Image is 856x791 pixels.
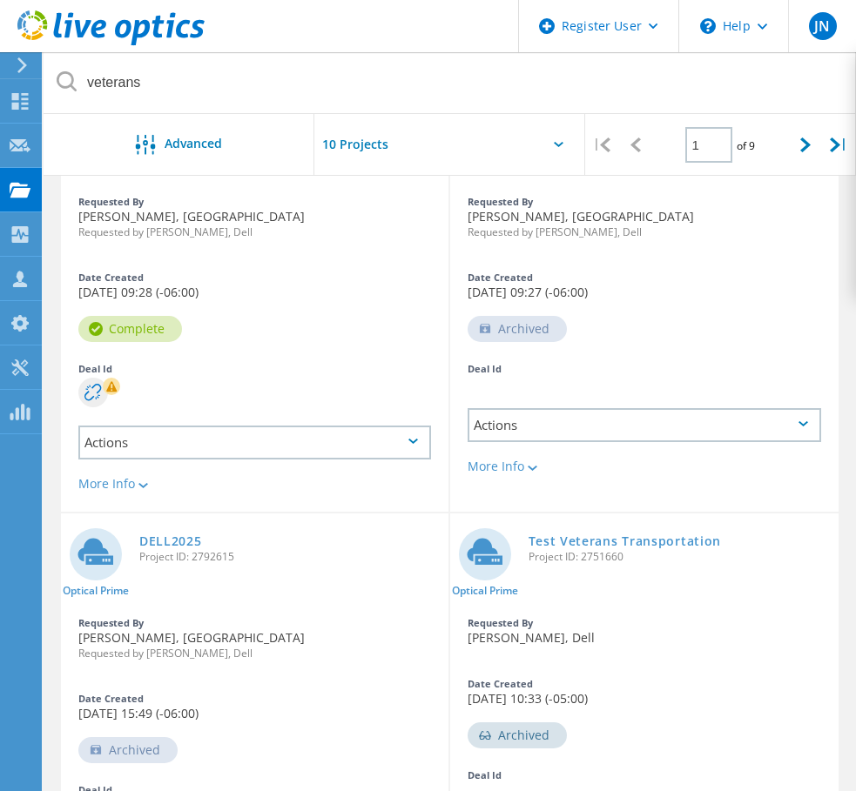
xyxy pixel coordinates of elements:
a: Live Optics Dashboard [17,37,205,49]
span: Optical Prime [452,586,518,596]
span: Optical Prime [63,586,129,596]
span: JN [814,19,830,33]
div: [PERSON_NAME], Dell [450,609,839,653]
div: Requested By [78,618,431,627]
div: Deal Id [468,364,822,373]
div: [PERSON_NAME], [GEOGRAPHIC_DATA] [450,188,839,246]
div: Date Created [468,679,822,688]
div: [DATE] 15:49 (-06:00) [61,685,448,728]
div: Actions [78,426,431,459]
div: Date Created [468,272,822,282]
div: Archived [468,316,567,342]
div: Archived [78,737,178,763]
a: Test Veterans Transportation [529,535,722,547]
span: Advanced [165,137,222,150]
div: Deal Id [78,364,431,373]
div: Actions [468,408,822,442]
div: More Info [468,460,822,473]
div: | [822,114,856,176]
span: Project ID: 2751660 [529,552,831,562]
div: More Info [78,478,431,490]
div: [DATE] 09:28 (-06:00) [61,264,448,307]
div: [DATE] 10:33 (-05:00) [450,670,839,714]
div: Date Created [78,694,431,703]
div: Archived [468,722,567,748]
div: [PERSON_NAME], [GEOGRAPHIC_DATA] [61,188,448,246]
svg: \n [700,18,716,34]
div: Complete [78,316,182,342]
div: Requested By [468,618,822,627]
div: Requested By [78,197,431,206]
span: Requested by [PERSON_NAME], Dell [78,648,431,659]
div: Date Created [78,272,431,282]
span: Project ID: 2792615 [139,552,440,562]
div: Deal Id [468,770,822,780]
div: | [585,114,619,176]
span: Requested by [PERSON_NAME], Dell [78,227,431,238]
div: [DATE] 09:27 (-06:00) [450,264,839,307]
div: Requested By [468,197,822,206]
a: DELL2025 [139,535,202,547]
span: of 9 [737,138,755,153]
div: [PERSON_NAME], [GEOGRAPHIC_DATA] [61,609,448,667]
span: Requested by [PERSON_NAME], Dell [468,227,822,238]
